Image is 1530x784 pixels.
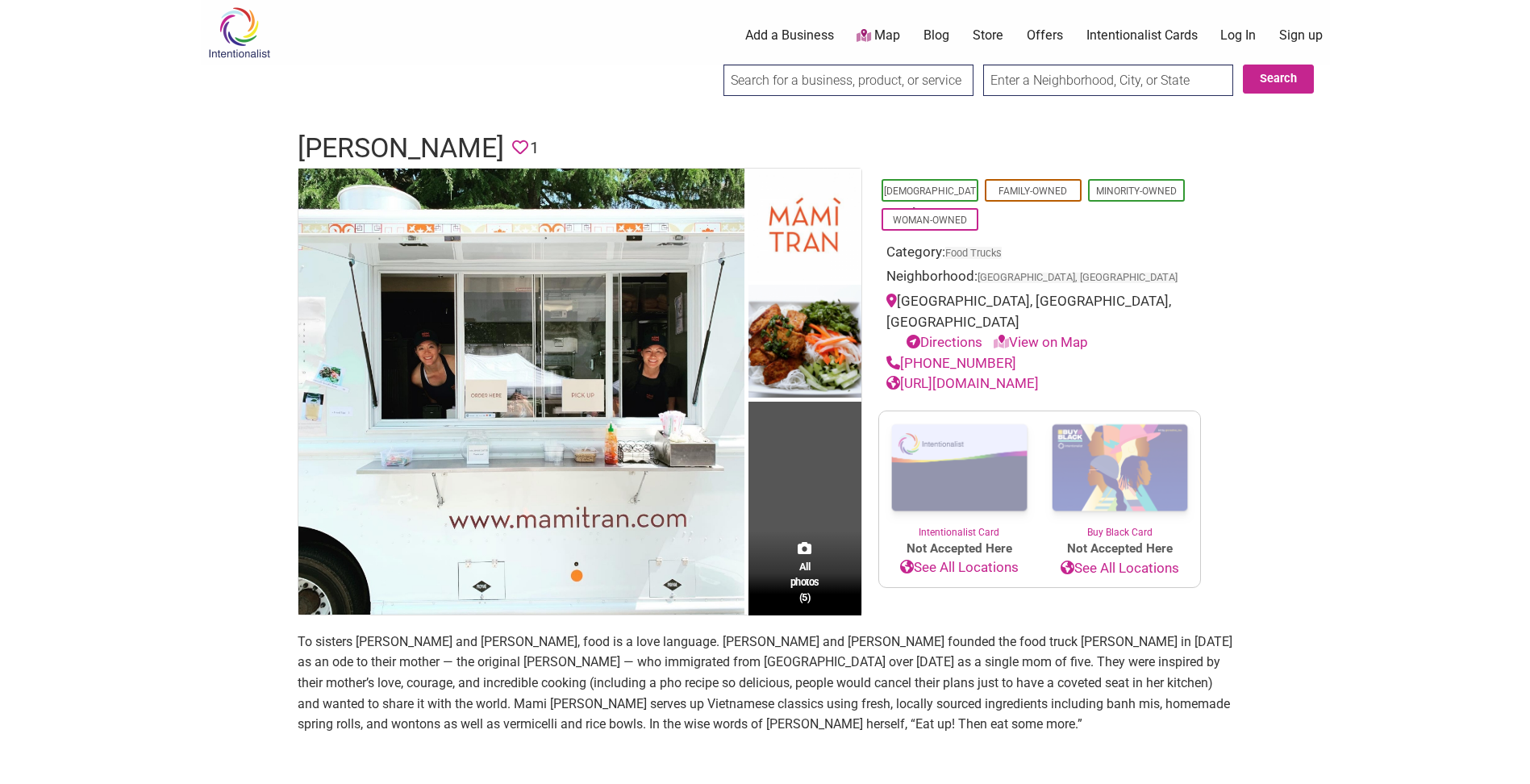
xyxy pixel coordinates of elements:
span: You must be logged in to save favorites. [512,136,528,161]
span: 1 [530,136,539,161]
a: Store [973,27,1003,44]
a: Woman-Owned [893,215,967,226]
a: Minority-Owned [1096,186,1177,197]
a: [DEMOGRAPHIC_DATA]-Owned [884,186,976,218]
a: Add a Business [745,27,834,44]
a: Blog [923,27,949,44]
a: Buy Black Card [1040,411,1200,540]
div: Category: [886,242,1193,267]
img: Buy Black Card [1040,411,1200,526]
h1: [PERSON_NAME] [298,129,504,168]
span: [GEOGRAPHIC_DATA], [GEOGRAPHIC_DATA] [978,273,1178,283]
a: Log In [1220,27,1256,44]
a: Intentionalist Card [879,411,1040,540]
a: Directions [907,334,982,350]
a: Map [857,27,900,45]
div: Neighborhood: [886,266,1193,291]
span: Not Accepted Here [1040,540,1200,558]
a: [URL][DOMAIN_NAME] [886,375,1039,391]
input: Enter a Neighborhood, City, or State [983,65,1233,96]
button: Search [1243,65,1314,94]
a: View on Map [994,334,1088,350]
input: Search for a business, product, or service [723,65,973,96]
div: [GEOGRAPHIC_DATA], [GEOGRAPHIC_DATA], [GEOGRAPHIC_DATA] [886,291,1193,353]
p: To sisters [PERSON_NAME] and [PERSON_NAME], food is a love language. [PERSON_NAME] and [PERSON_NA... [298,632,1233,735]
img: Intentionalist [201,6,277,59]
a: [PHONE_NUMBER] [886,355,1016,371]
a: Intentionalist Cards [1086,27,1198,44]
a: Offers [1027,27,1063,44]
span: Not Accepted Here [879,540,1040,558]
a: See All Locations [879,557,1040,578]
a: Family-Owned [998,186,1067,197]
span: All photos (5) [790,559,819,605]
img: Intentionalist Card [879,411,1040,525]
a: See All Locations [1040,558,1200,579]
a: Sign up [1279,27,1323,44]
a: Food Trucks [945,247,1002,259]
